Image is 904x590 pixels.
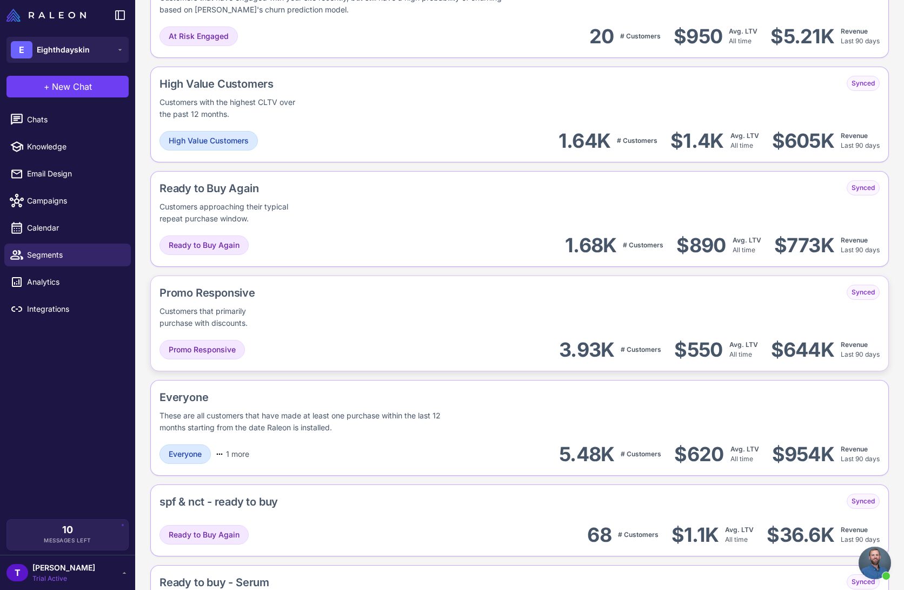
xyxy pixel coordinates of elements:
[169,344,236,356] span: Promo Responsive
[159,305,277,329] div: Customers that primarily purchase with discounts.
[159,96,298,120] div: Customers with the highest CLTV over the past 12 months.
[670,129,723,153] div: $1.4K
[841,444,880,464] div: Last 90 days
[841,340,868,349] span: Revenue
[169,135,249,147] span: High Value Customers
[4,135,131,158] a: Knowledge
[11,41,32,58] div: E
[4,298,131,320] a: Integrations
[559,442,614,467] div: 5.48K
[674,338,722,362] div: $550
[169,239,240,251] span: Ready to Buy Again
[211,444,254,464] button: 1 more
[841,132,868,140] span: Revenue
[730,444,759,464] div: All time
[621,450,661,458] span: # Customers
[27,114,122,126] span: Chats
[6,76,129,97] button: +New Chat
[6,564,28,581] div: T
[618,530,659,539] span: # Customers
[44,536,91,545] span: Messages Left
[6,9,90,22] a: Raleon Logo
[729,27,757,35] span: Avg. LTV
[27,303,122,315] span: Integrations
[44,80,50,93] span: +
[169,529,240,541] span: Ready to Buy Again
[729,340,758,359] div: All time
[4,244,131,266] a: Segments
[6,37,129,63] button: EEighthdayskin
[159,201,306,225] div: Customers approaching their typical repeat purchase window.
[6,9,86,22] img: Raleon Logo
[847,285,880,300] div: Synced
[27,195,122,207] span: Campaigns
[4,162,131,185] a: Email Design
[159,180,380,196] div: Ready to Buy Again
[62,525,73,535] span: 10
[620,32,661,40] span: # Customers
[159,76,367,92] div: High Value Customers
[4,108,131,131] a: Chats
[27,222,122,234] span: Calendar
[730,132,759,140] span: Avg. LTV
[27,141,122,153] span: Knowledge
[559,338,614,362] div: 3.93K
[730,445,759,453] span: Avg. LTV
[841,445,868,453] span: Revenue
[559,129,610,153] div: 1.64K
[32,562,95,574] span: [PERSON_NAME]
[725,525,754,545] div: All time
[730,131,759,150] div: All time
[859,547,891,579] div: Open chat
[676,233,726,258] div: $890
[52,80,92,93] span: New Chat
[4,189,131,212] a: Campaigns
[847,574,880,589] div: Synced
[841,236,868,244] span: Revenue
[589,24,614,49] div: 20
[621,345,661,353] span: # Customers
[772,129,834,153] div: $605K
[617,136,657,145] span: # Customers
[4,271,131,293] a: Analytics
[847,494,880,509] div: Synced
[169,448,202,460] span: Everyone
[159,389,615,405] div: Everyone
[169,30,229,42] span: At Risk Engaged
[771,338,834,362] div: $644K
[37,44,90,56] span: Eighthdayskin
[772,442,834,467] div: $954K
[733,236,761,244] span: Avg. LTV
[733,235,761,255] div: All time
[27,249,122,261] span: Segments
[841,27,868,35] span: Revenue
[770,24,834,49] div: $5.21K
[729,27,757,46] div: All time
[674,24,722,49] div: $950
[565,233,616,258] div: 1.68K
[4,217,131,239] a: Calendar
[725,526,754,534] span: Avg. LTV
[672,523,719,547] div: $1.1K
[767,523,834,547] div: $36.6K
[159,285,336,301] div: Promo Responsive
[587,523,611,547] div: 68
[159,494,278,510] div: spf & nct - ready to buy
[32,574,95,584] span: Trial Active
[841,525,880,545] div: Last 90 days
[847,180,880,195] div: Synced
[841,235,880,255] div: Last 90 days
[159,410,463,434] div: These are all customers that have made at least one purchase within the last 12 months starting f...
[841,131,880,150] div: Last 90 days
[841,27,880,46] div: Last 90 days
[674,442,723,467] div: $620
[841,526,868,534] span: Revenue
[729,340,758,349] span: Avg. LTV
[847,76,880,91] div: Synced
[27,276,122,288] span: Analytics
[774,233,834,258] div: $773K
[27,168,122,180] span: Email Design
[841,340,880,359] div: Last 90 days
[623,241,663,249] span: # Customers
